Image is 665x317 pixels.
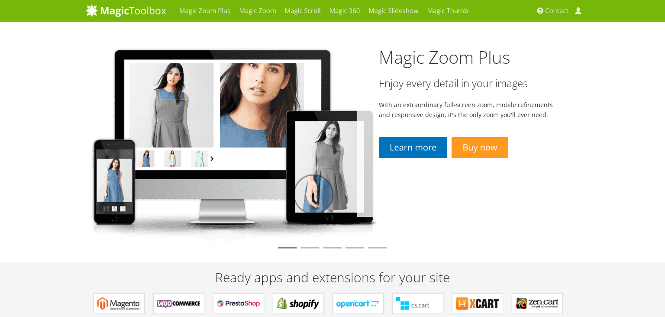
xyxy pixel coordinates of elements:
b: Modules for X-Cart [456,297,499,310]
h2: Ready apps and extensions for your site [86,270,579,284]
a: Extensions for Magento [94,293,145,314]
a: Buy now [452,137,508,158]
b: Modules for PrestaShop [217,297,260,310]
a: Learn more [379,137,447,158]
span: Contact [545,7,568,15]
b: Plugins for WooCommerce [157,297,200,310]
a: Plugins for WooCommerce [153,293,204,314]
img: MagicToolbox.com - Image tools for your website [86,4,166,17]
a: Modules for OpenCart [332,293,384,314]
a: Modules for X-Cart [452,293,503,314]
b: Plugins for Zen Cart [516,297,559,310]
img: magiczoomplus2-tablet.png [86,41,379,244]
a: Add-ons for CS-Cart [392,293,443,314]
b: Extensions for Magento [97,297,141,310]
p: With an extraordinary full-screen zoom, mobile refinements and responsive design, it's the only z... [379,100,558,120]
b: Modules for OpenCart [336,297,380,310]
b: Apps for Shopify [277,297,320,310]
b: Add-ons for CS-Cart [396,297,439,310]
h3: Enjoy every detail in your images [379,78,558,89]
a: Magic Zoom Plus [379,45,510,69]
a: Plugins for Zen Cart [512,293,563,314]
a: Modules for PrestaShop [213,293,264,314]
a: Apps for Shopify [273,293,324,314]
